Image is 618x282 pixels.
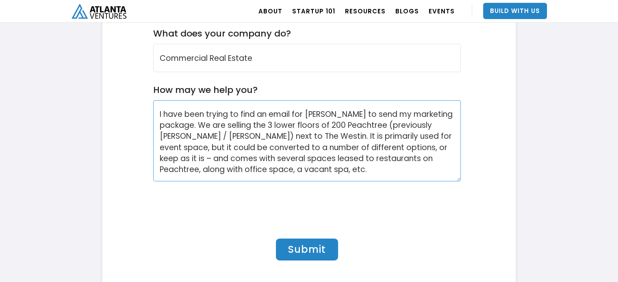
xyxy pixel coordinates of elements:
[153,44,461,72] input: Company Description
[483,3,547,19] a: Build With Us
[276,239,338,260] input: Submit
[153,189,277,221] iframe: reCAPTCHA
[153,84,258,95] label: How may we help you?
[153,28,291,39] label: What does your company do?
